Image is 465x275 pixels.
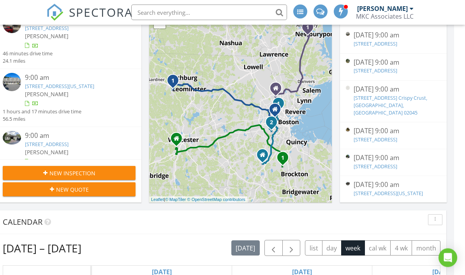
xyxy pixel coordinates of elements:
[283,158,287,162] div: 839 Washington St A, Stoughton, MA 02072
[354,95,427,116] a: [STREET_ADDRESS] Crispy Crust, [GEOGRAPHIC_DATA], [GEOGRAPHIC_DATA] 02045
[46,11,133,27] a: SPECTORA
[46,4,63,21] img: The Best Home Inspection Software - Spectora
[3,73,21,92] img: 9311364%2Fcover_photos%2FCbpjLz1jiryIB2Bd6Y0c%2Fsmall.jpg
[3,73,136,123] a: 9:00 am [STREET_ADDRESS][US_STATE] [PERSON_NAME] 1 hours and 17 minutes drive time 56.5 miles
[354,58,433,68] div: [DATE] 9:00 am
[3,241,81,256] h2: [DATE] – [DATE]
[322,241,342,256] button: day
[3,131,136,181] a: 9:00 am [STREET_ADDRESS] [PERSON_NAME] 1 hours and 6 minutes drive time 44.6 miles
[3,116,81,123] div: 56.5 miles
[271,122,276,127] div: 446 Dudley Rd , Newton, MA 02459
[365,241,391,256] button: cal wk
[281,156,284,161] i: 1
[131,5,287,20] input: Search everything...
[354,85,433,95] div: [DATE] 9:00 am
[3,131,21,145] img: 9308160%2Fcover_photos%2FgsidsqGm8KETHhy7mWTh%2Fsmall.jpg
[176,139,181,143] div: 16 Old Colony Rd., Auburn Massachusetts 01501
[151,197,164,202] a: Leaflet
[69,4,133,20] span: SPECTORA
[25,25,69,32] a: [STREET_ADDRESS]
[264,240,283,256] button: Previous
[346,31,441,49] a: [DATE] 9:00 am [STREET_ADDRESS]
[354,31,433,41] div: [DATE] 9:00 am
[49,169,95,178] span: New Inspection
[346,58,441,77] a: [DATE] 9:00 am [STREET_ADDRESS]
[354,153,433,163] div: [DATE] 9:00 am
[25,131,125,141] div: 9:00 am
[354,67,397,74] a: [STREET_ADDRESS]
[25,91,69,98] span: [PERSON_NAME]
[306,25,309,31] i: 1
[3,108,81,116] div: 1 hours and 17 minutes drive time
[187,197,245,202] a: © OpenStreetMap contributors
[231,241,260,256] button: [DATE]
[354,41,397,48] a: [STREET_ADDRESS]
[346,180,441,199] a: [DATE] 9:00 am [STREET_ADDRESS][US_STATE]
[3,50,53,58] div: 46 minutes drive time
[346,128,350,132] img: streetview
[356,12,414,20] div: MKC Associates LLC
[3,183,136,197] button: New Quote
[3,15,136,65] a: 9:00 am [STREET_ADDRESS] [PERSON_NAME] 46 minutes drive time 24.1 miles
[346,153,441,172] a: [DATE] 9:00 am [STREET_ADDRESS]
[278,104,283,108] div: 9 Farragut Ave, Somerville, MA 02144
[173,81,178,85] div: 111 East Rd, Westminster, MA 01473
[25,83,94,90] a: [STREET_ADDRESS][US_STATE]
[439,249,457,267] div: Open Intercom Messenger
[276,88,280,93] div: 9 Church St., Woburn MA 01801
[357,5,408,12] div: [PERSON_NAME]
[275,109,280,114] div: 16 Keith St., Watertown MA 02472
[346,85,441,119] a: [DATE] 9:00 am [STREET_ADDRESS] Crispy Crust, [GEOGRAPHIC_DATA], [GEOGRAPHIC_DATA] 02045
[262,155,267,160] div: 87 Lake Ave, Walpole MA 02081
[305,241,322,256] button: list
[165,197,186,202] a: © MapTiler
[3,217,42,227] span: Calendar
[354,163,397,170] a: [STREET_ADDRESS]
[270,120,273,126] i: 2
[25,33,69,40] span: [PERSON_NAME]
[354,180,433,190] div: [DATE] 9:00 am
[346,155,350,159] img: streetview
[412,241,440,256] button: month
[346,32,350,36] img: streetview
[149,197,247,203] div: |
[3,58,53,65] div: 24.1 miles
[308,27,312,32] div: 100 Turkey Hill Rd, Newburyport, MA 01950
[354,136,397,143] a: [STREET_ADDRESS]
[3,166,136,180] button: New Inspection
[346,182,350,186] img: streetview
[277,102,280,107] i: 1
[282,240,301,256] button: Next
[346,86,350,90] img: streetview
[346,59,350,63] img: streetview
[25,149,69,156] span: [PERSON_NAME]
[346,127,441,145] a: [DATE] 9:00 am [STREET_ADDRESS]
[56,186,89,194] span: New Quote
[354,127,433,136] div: [DATE] 9:00 am
[25,73,125,83] div: 9:00 am
[171,79,174,84] i: 1
[390,241,412,256] button: 4 wk
[341,241,365,256] button: week
[354,190,423,197] a: [STREET_ADDRESS][US_STATE]
[25,141,69,148] a: [STREET_ADDRESS]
